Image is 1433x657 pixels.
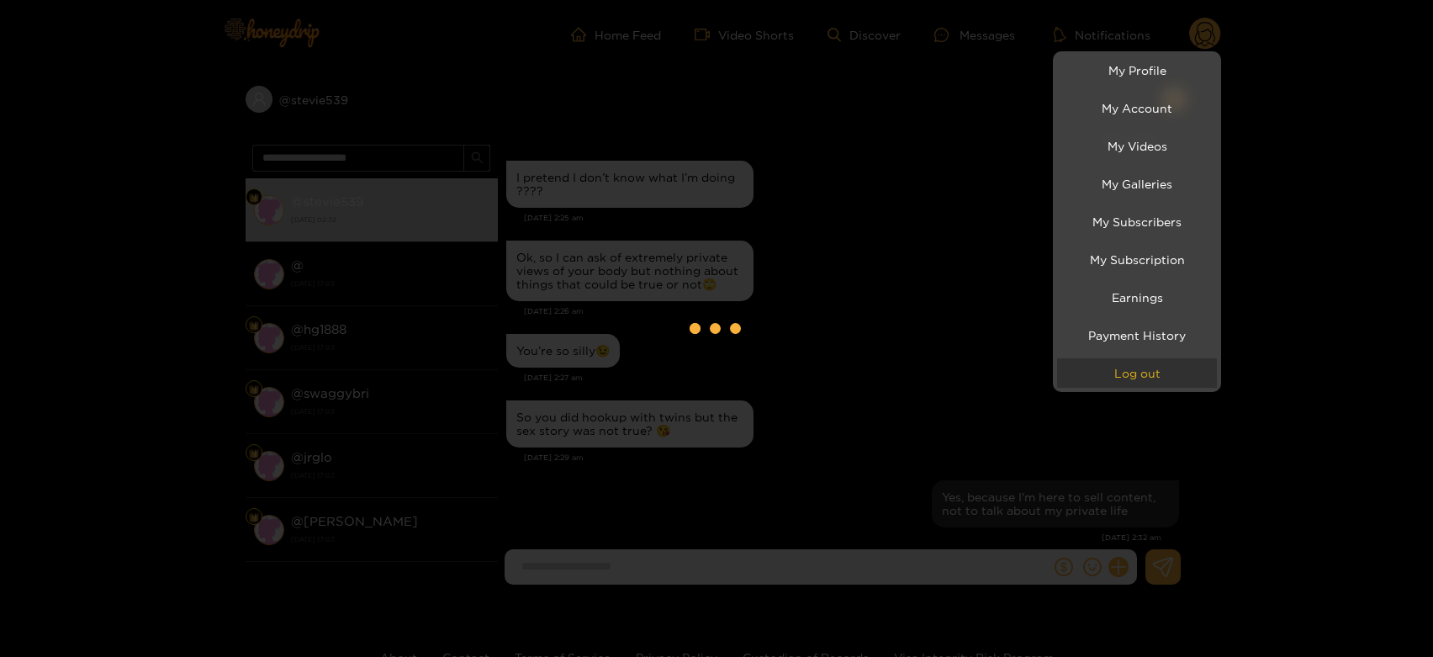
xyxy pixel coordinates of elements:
a: My Videos [1057,131,1217,161]
button: Log out [1057,358,1217,388]
a: Payment History [1057,321,1217,350]
a: My Subscribers [1057,207,1217,236]
a: My Galleries [1057,169,1217,199]
a: My Profile [1057,56,1217,85]
a: My Subscription [1057,245,1217,274]
a: My Account [1057,93,1217,123]
a: Earnings [1057,283,1217,312]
